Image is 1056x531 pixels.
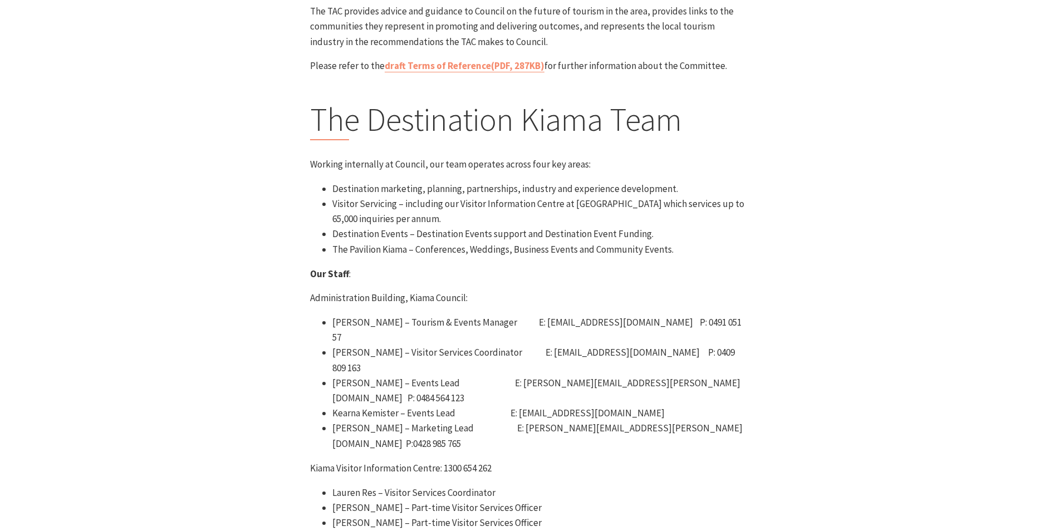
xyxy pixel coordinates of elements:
[310,461,746,476] p: Kiama Visitor Information Centre: 1300 654 262
[332,421,746,451] li: [PERSON_NAME] – Marketing Lead E: [PERSON_NAME][EMAIL_ADDRESS][PERSON_NAME][DOMAIN_NAME] P:0428 9...
[310,58,746,73] p: Please refer to the for further information about the Committee.
[310,157,746,172] p: Working internally at Council, our team operates across four key areas:
[310,291,746,306] p: Administration Building, Kiama Council:
[332,196,746,227] li: Visitor Servicing – including our Visitor Information Centre at [GEOGRAPHIC_DATA] which services ...
[332,376,746,406] li: [PERSON_NAME] – Events Lead E: [PERSON_NAME][EMAIL_ADDRESS][PERSON_NAME][DOMAIN_NAME] P: 0484 564...
[385,60,544,72] a: draft Terms of Reference(PDF, 287KB)
[332,242,746,257] li: The Pavilion Kiama – Conferences, Weddings, Business Events and Community Events.
[332,315,746,345] li: [PERSON_NAME] – Tourism & Events Manager E: [EMAIL_ADDRESS][DOMAIN_NAME] P: 0491 051 57
[310,100,746,140] h2: The Destination Kiama Team
[332,406,746,421] li: Kearna Kemister – Events Lead E: [EMAIL_ADDRESS][DOMAIN_NAME]
[332,500,746,515] li: [PERSON_NAME] – Part-time Visitor Services Officer
[310,4,746,50] p: The TAC provides advice and guidance to Council on the future of tourism in the area, provides li...
[332,345,746,375] li: [PERSON_NAME] – Visitor Services Coordinator E: [EMAIL_ADDRESS][DOMAIN_NAME] P: 0409 809 163
[332,227,746,242] li: Destination Events – Destination Events support and Destination Event Funding.
[332,485,746,500] li: Lauren Res – Visitor Services Coordinator
[332,515,746,530] li: [PERSON_NAME] – Part-time Visitor Services Officer
[332,181,746,196] li: Destination marketing, planning, partnerships, industry and experience development.
[491,60,544,72] span: (PDF, 287KB)
[310,268,349,280] strong: Our Staff
[310,267,746,282] p: :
